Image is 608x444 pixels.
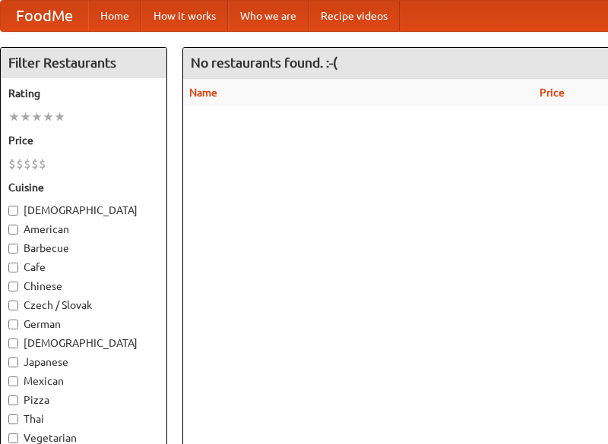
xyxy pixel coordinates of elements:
label: Japanese [8,354,159,370]
label: Thai [8,411,159,427]
input: Cafe [8,263,18,272]
input: German [8,320,18,329]
h4: Filter Restaurants [1,48,166,78]
li: $ [8,156,16,172]
li: ★ [54,109,65,125]
input: Japanese [8,357,18,367]
label: American [8,222,159,237]
h5: Cuisine [8,180,159,195]
input: Barbecue [8,244,18,253]
label: Pizza [8,392,159,408]
h5: Rating [8,86,159,101]
li: $ [16,156,24,172]
li: ★ [31,109,43,125]
label: German [8,316,159,332]
label: Cafe [8,260,159,275]
a: Home [88,1,141,31]
li: ★ [43,109,54,125]
a: Recipe videos [309,1,400,31]
label: [DEMOGRAPHIC_DATA] [8,335,159,351]
h5: Price [8,133,159,148]
input: Mexican [8,376,18,386]
a: Who we are [228,1,309,31]
a: Price [540,87,565,99]
a: FoodMe [1,1,88,31]
label: Czech / Slovak [8,298,159,313]
input: Chinese [8,282,18,291]
input: Vegetarian [8,433,18,443]
a: Name [189,87,217,99]
input: Czech / Slovak [8,301,18,310]
label: Mexican [8,373,159,389]
input: American [8,225,18,235]
input: [DEMOGRAPHIC_DATA] [8,339,18,348]
li: $ [39,156,46,172]
li: $ [24,156,31,172]
label: Barbecue [8,241,159,256]
li: $ [31,156,39,172]
li: ★ [8,109,20,125]
label: Chinese [8,279,159,294]
label: [DEMOGRAPHIC_DATA] [8,203,159,218]
li: ★ [20,109,31,125]
input: Thai [8,414,18,424]
input: [DEMOGRAPHIC_DATA] [8,206,18,216]
input: Pizza [8,395,18,405]
a: How it works [141,1,228,31]
ng-pluralize: No restaurants found. :-( [191,55,337,70]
